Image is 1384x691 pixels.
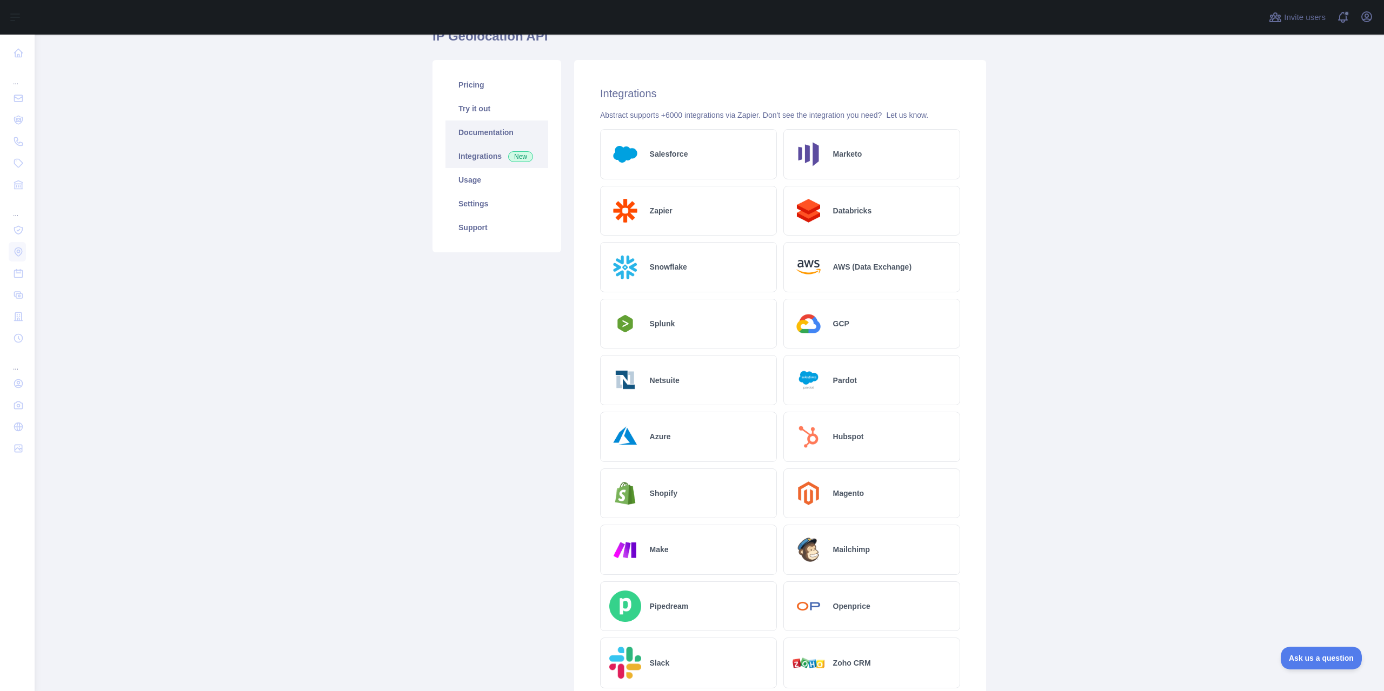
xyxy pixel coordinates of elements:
[833,658,871,668] h2: Zoho CRM
[445,168,548,192] a: Usage
[793,364,824,396] img: Logo
[650,431,671,442] h2: Azure
[9,197,26,218] div: ...
[833,205,872,216] h2: Databricks
[609,312,641,336] img: Logo
[1267,9,1328,26] button: Invite users
[508,151,533,162] span: New
[609,421,641,453] img: Logo
[650,658,670,668] h2: Slack
[9,350,26,372] div: ...
[445,97,548,120] a: Try it out
[600,86,960,101] h2: Integrations
[609,195,641,227] img: Logo
[609,138,641,170] img: Logo
[1284,11,1326,24] span: Invite users
[445,216,548,239] a: Support
[609,591,641,622] img: Logo
[793,195,824,227] img: Logo
[432,28,986,53] h1: IP Geolocation API
[445,73,548,97] a: Pricing
[833,488,864,499] h2: Magento
[650,601,689,612] h2: Pipedream
[833,261,911,272] h2: AWS (Data Exchange)
[886,111,928,119] a: Let us know.
[609,534,641,566] img: Logo
[650,544,669,555] h2: Make
[793,251,824,283] img: Logo
[833,544,870,555] h2: Mailchimp
[609,478,641,509] img: Logo
[793,534,824,566] img: Logo
[609,364,641,396] img: Logo
[833,601,870,612] h2: Openprice
[833,318,849,329] h2: GCP
[445,120,548,144] a: Documentation
[793,421,824,453] img: Logo
[650,261,687,272] h2: Snowflake
[445,144,548,168] a: Integrations New
[650,205,673,216] h2: Zapier
[793,658,824,669] img: Logo
[650,149,688,159] h2: Salesforce
[600,110,960,120] div: Abstract supports +6000 integrations via Zapier. Don't see the integration you need?
[650,318,675,329] h2: Splunk
[793,591,824,622] img: Logo
[609,251,641,283] img: Logo
[650,488,677,499] h2: Shopify
[650,375,680,386] h2: Netsuite
[833,375,857,386] h2: Pardot
[9,65,26,86] div: ...
[833,149,862,159] h2: Marketo
[445,192,548,216] a: Settings
[609,647,641,679] img: Logo
[1281,647,1362,669] iframe: Toggle Customer Support
[793,478,824,509] img: Logo
[833,431,864,442] h2: Hubspot
[793,308,824,340] img: Logo
[793,138,824,170] img: Logo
